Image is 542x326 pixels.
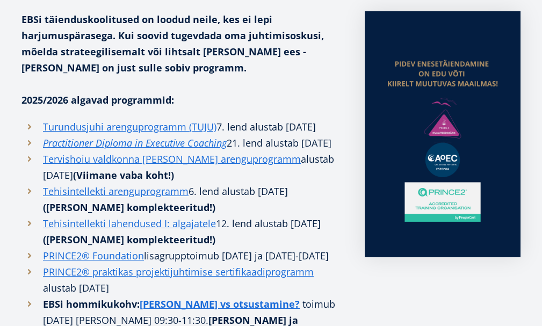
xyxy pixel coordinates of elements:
li: alustab [DATE] [21,264,343,296]
a: PRINCE2® praktikas projektijuhtimise sertifikaadiprogramm [43,264,314,280]
strong: EBSi hommikukohv: [43,298,302,310]
strong: (Viimane vaba koht!) [73,169,174,182]
li: . lend alustab [DATE] [21,135,343,151]
li: 7. lend alustab [DATE] [21,119,343,135]
a: [PERSON_NAME] vs otsustamine? [140,296,300,312]
a: PRINCE2® Foundation [43,248,144,264]
em: Practitioner Diploma in Executive Coaching [43,136,227,149]
li: 6. lend alustab [DATE] [21,183,343,215]
strong: ([PERSON_NAME] komplekteeritud!) [43,233,215,246]
a: Tervishoiu valdkonna [PERSON_NAME] arenguprogramm [43,151,301,167]
li: 12. lend alustab [DATE] [21,215,343,248]
strong: EBSi täienduskoolitused on loodud neile, kes ei lepi harjumuspärasega. Kui soovid tugevdada oma j... [21,13,324,74]
strong: ([PERSON_NAME] komplekteeritud!) [43,201,215,214]
strong: 2025/2026 algavad programmid: [21,93,174,106]
a: Practitioner Diploma in Executive Coaching [43,135,227,151]
span: lisagrupp [144,249,186,262]
li: toimub [DATE] ja [DATE]-[DATE] [21,248,343,264]
i: 21 [227,136,237,149]
a: Turundusjuhi arenguprogramm (TUJU) [43,119,216,135]
a: Tehisintellekti arenguprogramm [43,183,189,199]
a: Tehisintellekti lahendused I: algajatele [43,215,216,231]
li: alustab [DATE] [21,151,343,183]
